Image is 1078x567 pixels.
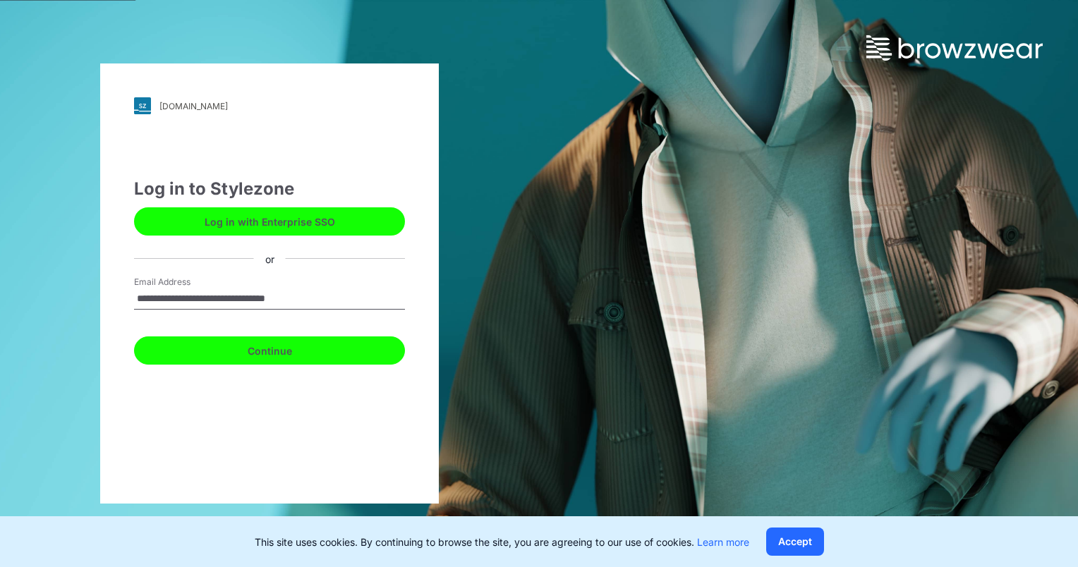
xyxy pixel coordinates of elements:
[866,35,1043,61] img: browzwear-logo.73288ffb.svg
[134,276,233,288] label: Email Address
[134,336,405,365] button: Continue
[134,97,151,114] img: svg+xml;base64,PHN2ZyB3aWR0aD0iMjgiIGhlaWdodD0iMjgiIHZpZXdCb3g9IjAgMCAyOCAyOCIgZmlsbD0ibm9uZSIgeG...
[159,101,228,111] div: [DOMAIN_NAME]
[134,176,405,202] div: Log in to Stylezone
[134,207,405,236] button: Log in with Enterprise SSO
[255,535,749,549] p: This site uses cookies. By continuing to browse the site, you are agreeing to our use of cookies.
[697,536,749,548] a: Learn more
[134,97,405,114] a: [DOMAIN_NAME]
[766,528,824,556] button: Accept
[254,251,286,266] div: or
